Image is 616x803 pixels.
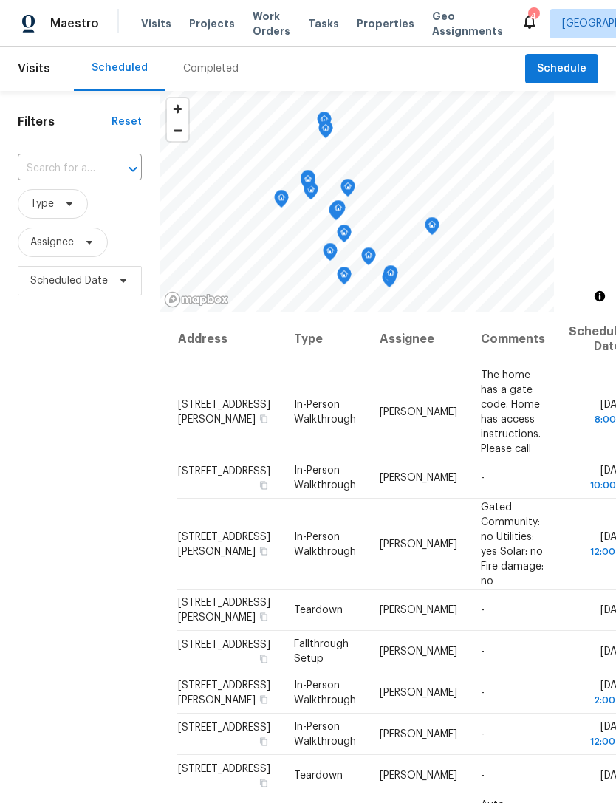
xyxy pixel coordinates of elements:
[257,610,270,623] button: Copy Address
[380,473,457,483] span: [PERSON_NAME]
[141,16,171,31] span: Visits
[481,770,485,781] span: -
[160,91,554,312] canvas: Map
[380,605,457,615] span: [PERSON_NAME]
[189,16,235,31] span: Projects
[537,60,586,78] span: Schedule
[294,639,349,664] span: Fallthrough Setup
[301,170,315,193] div: Map marker
[294,465,356,491] span: In-Person Walkthrough
[380,406,457,417] span: [PERSON_NAME]
[380,688,457,698] span: [PERSON_NAME]
[92,61,148,75] div: Scheduled
[481,646,485,657] span: -
[481,473,485,483] span: -
[18,52,50,85] span: Visits
[528,9,538,24] div: 4
[323,243,338,266] div: Map marker
[183,61,239,76] div: Completed
[112,115,142,129] div: Reset
[18,115,112,129] h1: Filters
[178,399,270,424] span: [STREET_ADDRESS][PERSON_NAME]
[257,693,270,706] button: Copy Address
[591,287,609,305] button: Toggle attribution
[164,291,229,308] a: Mapbox homepage
[382,270,397,293] div: Map marker
[294,531,356,556] span: In-Person Walkthrough
[481,369,541,454] span: The home has a gate code. Home has access instructions. Please call
[301,171,315,194] div: Map marker
[361,247,376,270] div: Map marker
[425,217,439,240] div: Map marker
[340,179,355,202] div: Map marker
[481,502,544,586] span: Gated Community: no Utilities: yes Solar: no Fire damage: no
[357,16,414,31] span: Properties
[257,735,270,748] button: Copy Address
[294,605,343,615] span: Teardown
[432,9,503,38] span: Geo Assignments
[368,312,469,366] th: Assignee
[595,288,604,304] span: Toggle attribution
[331,200,346,223] div: Map marker
[30,197,54,211] span: Type
[178,531,270,556] span: [STREET_ADDRESS][PERSON_NAME]
[178,680,270,705] span: [STREET_ADDRESS][PERSON_NAME]
[18,157,100,180] input: Search for an address...
[294,680,356,705] span: In-Person Walkthrough
[257,479,270,492] button: Copy Address
[178,598,270,623] span: [STREET_ADDRESS][PERSON_NAME]
[167,98,188,120] button: Zoom in
[253,9,290,38] span: Work Orders
[178,466,270,476] span: [STREET_ADDRESS]
[469,312,557,366] th: Comments
[294,399,356,424] span: In-Person Walkthrough
[308,18,339,29] span: Tasks
[481,688,485,698] span: -
[383,265,398,288] div: Map marker
[318,120,333,143] div: Map marker
[294,722,356,747] span: In-Person Walkthrough
[380,539,457,549] span: [PERSON_NAME]
[178,764,270,774] span: [STREET_ADDRESS]
[50,16,99,31] span: Maestro
[30,273,108,288] span: Scheduled Date
[380,646,457,657] span: [PERSON_NAME]
[337,225,352,247] div: Map marker
[257,652,270,666] button: Copy Address
[257,544,270,557] button: Copy Address
[257,776,270,790] button: Copy Address
[380,729,457,739] span: [PERSON_NAME]
[178,722,270,733] span: [STREET_ADDRESS]
[178,640,270,650] span: [STREET_ADDRESS]
[282,312,368,366] th: Type
[525,54,598,84] button: Schedule
[317,112,332,134] div: Map marker
[167,120,188,141] button: Zoom out
[481,729,485,739] span: -
[177,312,282,366] th: Address
[337,267,352,290] div: Map marker
[257,411,270,425] button: Copy Address
[329,202,343,225] div: Map marker
[380,770,457,781] span: [PERSON_NAME]
[30,235,74,250] span: Assignee
[294,770,343,781] span: Teardown
[481,605,485,615] span: -
[274,190,289,213] div: Map marker
[123,159,143,180] button: Open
